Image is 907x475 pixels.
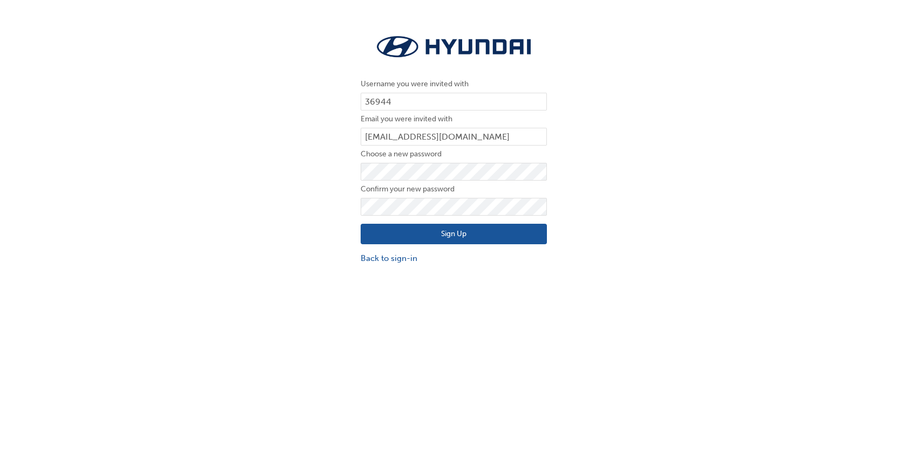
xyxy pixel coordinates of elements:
[361,148,547,161] label: Choose a new password
[361,183,547,196] label: Confirm your new password
[361,252,547,265] a: Back to sign-in
[361,93,547,111] input: Username
[361,113,547,126] label: Email you were invited with
[361,32,547,61] img: Trak
[361,224,547,244] button: Sign Up
[361,78,547,91] label: Username you were invited with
